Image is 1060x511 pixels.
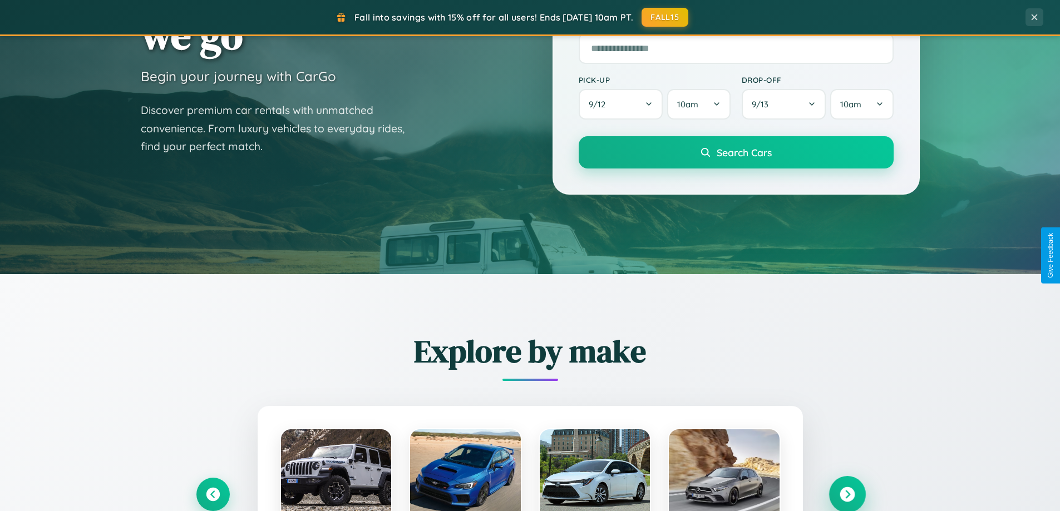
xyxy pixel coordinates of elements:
[742,75,894,85] label: Drop-off
[196,330,864,373] h2: Explore by make
[742,89,826,120] button: 9/13
[830,89,893,120] button: 10am
[354,12,633,23] span: Fall into savings with 15% off for all users! Ends [DATE] 10am PT.
[589,99,611,110] span: 9 / 12
[579,75,731,85] label: Pick-up
[579,89,663,120] button: 9/12
[677,99,698,110] span: 10am
[141,101,419,156] p: Discover premium car rentals with unmatched convenience. From luxury vehicles to everyday rides, ...
[1047,233,1054,278] div: Give Feedback
[667,89,730,120] button: 10am
[579,136,894,168] button: Search Cars
[840,99,861,110] span: 10am
[642,8,688,27] button: FALL15
[717,146,772,158] span: Search Cars
[752,99,774,110] span: 9 / 13
[141,68,336,85] h3: Begin your journey with CarGo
